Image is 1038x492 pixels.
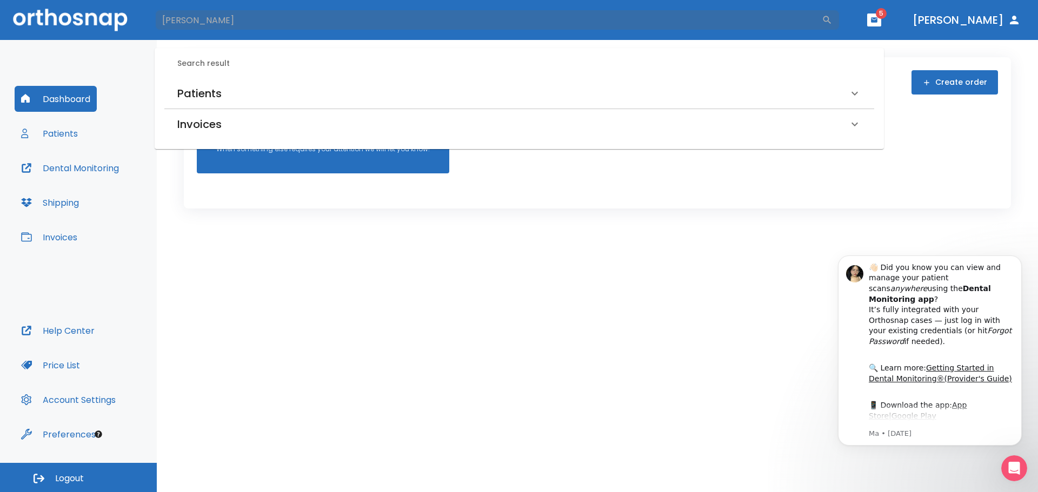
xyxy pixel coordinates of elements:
[15,421,102,447] button: Preferences
[908,10,1025,30] button: [PERSON_NAME]
[15,86,97,112] button: Dashboard
[94,429,103,439] div: Tooltip anchor
[15,190,85,215] button: Shipping
[15,352,86,378] button: Price List
[177,116,222,133] h6: Invoices
[1001,455,1027,481] iframe: Intercom live chat
[155,9,822,31] input: Search by Patient Name or Case #
[15,318,101,343] button: Help Center
[164,78,874,109] div: Patients
[911,70,998,95] button: Create order
[15,387,122,413] button: Account Settings
[55,473,84,484] span: Logout
[177,58,874,70] h6: Search result
[216,144,430,154] p: When something else requires your attention we will let you know!
[164,109,874,139] div: Invoices
[177,85,222,102] h6: Patients
[15,224,84,250] button: Invoices
[15,120,84,146] button: Patients
[15,155,125,181] button: Dental Monitoring
[876,8,887,19] span: 5
[822,242,1038,487] iframe: Intercom notifications message
[13,9,128,31] img: Orthosnap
